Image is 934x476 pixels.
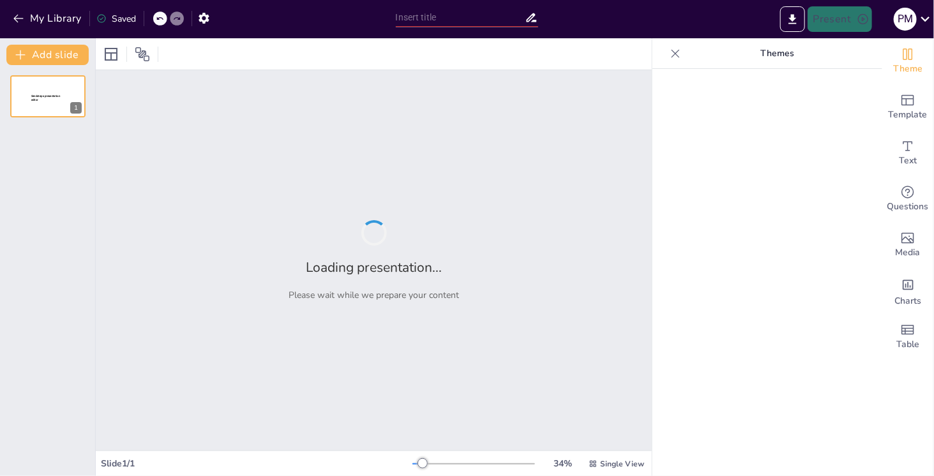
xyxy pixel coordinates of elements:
[31,94,60,101] span: Sendsteps presentation editor
[10,8,87,29] button: My Library
[600,459,644,469] span: Single View
[101,457,412,470] div: Slide 1 / 1
[889,108,928,122] span: Template
[882,38,933,84] div: Change the overall theme
[882,84,933,130] div: Add ready made slides
[6,45,89,65] button: Add slide
[135,47,150,62] span: Position
[882,176,933,222] div: Get real-time input from your audience
[896,338,919,352] span: Table
[899,154,917,168] span: Text
[882,222,933,268] div: Add images, graphics, shapes or video
[882,314,933,360] div: Add a table
[49,79,64,94] button: Duplicate Slide
[894,6,917,32] button: P M
[306,258,442,276] h2: Loading presentation...
[887,200,929,214] span: Questions
[686,38,870,69] p: Themes
[882,268,933,314] div: Add charts and graphs
[882,130,933,176] div: Add text boxes
[808,6,871,32] button: Present
[10,75,86,117] div: 1
[289,289,459,301] p: Please wait while we prepare your content
[101,44,121,64] div: Layout
[780,6,805,32] button: Export to PowerPoint
[548,457,578,470] div: 34 %
[66,79,82,94] button: Cannot delete last slide
[894,294,921,308] span: Charts
[896,246,921,260] span: Media
[396,8,525,27] input: Insert title
[893,62,923,76] span: Theme
[96,13,136,25] div: Saved
[70,102,82,114] div: 1
[894,8,917,31] div: P M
